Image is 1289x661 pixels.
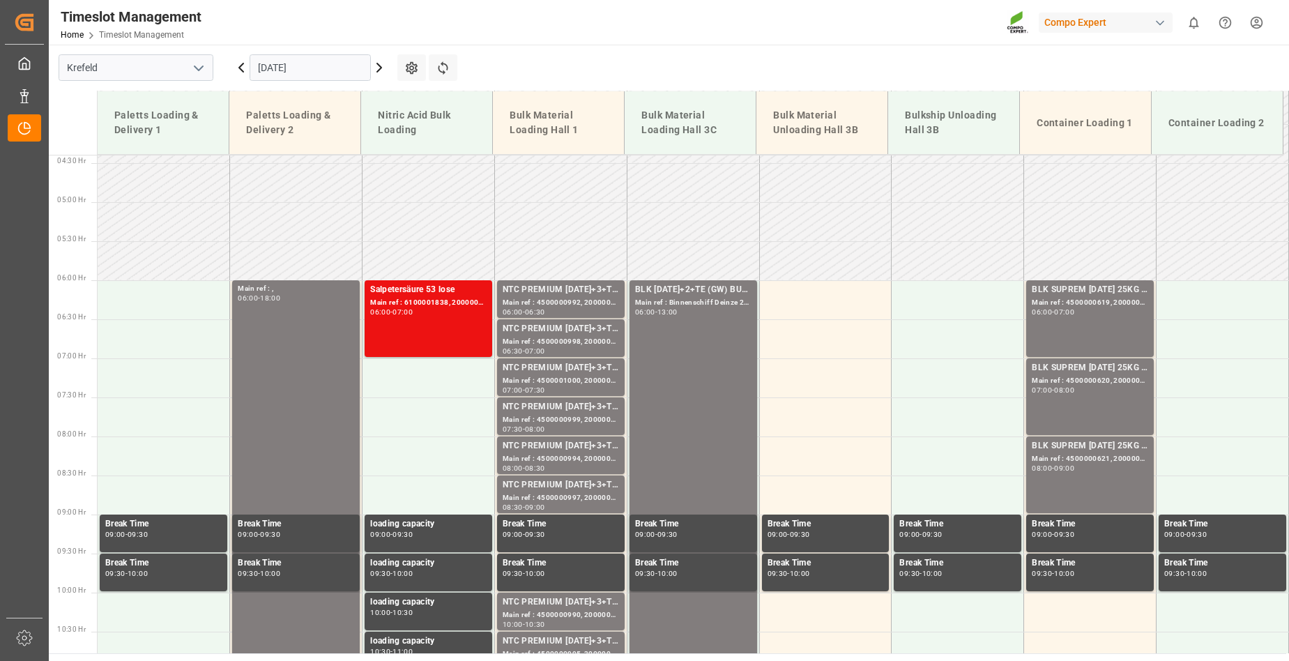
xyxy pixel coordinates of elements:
[503,453,619,465] div: Main ref : 4500000994, 2000001025
[238,556,354,570] div: Break Time
[525,348,545,354] div: 07:00
[188,57,208,79] button: open menu
[920,531,922,538] div: -
[370,635,487,648] div: loading capacity
[790,531,810,538] div: 09:30
[523,309,525,315] div: -
[503,361,619,375] div: NTC PREMIUM [DATE]+3+TE BULK
[768,531,788,538] div: 09:00
[125,531,128,538] div: -
[1032,283,1148,297] div: BLK SUPREM [DATE] 25KG (x42) INT MTO
[525,426,545,432] div: 08:00
[1032,570,1052,577] div: 09:30
[787,570,789,577] div: -
[57,391,86,399] span: 07:30 Hr
[635,297,752,309] div: Main ref : Binnenschiff Deinze 2/2,
[1039,13,1173,33] div: Compo Expert
[503,322,619,336] div: NTC PREMIUM [DATE]+3+TE BULK
[390,309,392,315] div: -
[370,609,390,616] div: 10:00
[57,547,86,555] span: 09:30 Hr
[1032,556,1148,570] div: Break Time
[1054,570,1074,577] div: 10:00
[1054,465,1074,471] div: 09:00
[1164,517,1281,531] div: Break Time
[523,348,525,354] div: -
[1007,10,1029,35] img: Screenshot%202023-09-29%20at%2010.02.21.png_1712312052.png
[920,570,922,577] div: -
[503,478,619,492] div: NTC PREMIUM [DATE]+3+TE BULK
[370,595,487,609] div: loading capacity
[636,102,745,143] div: Bulk Material Loading Hall 3C
[57,274,86,282] span: 06:00 Hr
[57,430,86,438] span: 08:00 Hr
[57,196,86,204] span: 05:00 Hr
[503,648,619,660] div: Main ref : 4500000995, 2000001025
[260,531,280,538] div: 09:30
[1032,465,1052,471] div: 08:00
[392,648,413,655] div: 11:00
[503,348,523,354] div: 06:30
[370,648,390,655] div: 10:30
[503,595,619,609] div: NTC PREMIUM [DATE]+3+TE BULK
[503,556,619,570] div: Break Time
[1032,361,1148,375] div: BLK SUPREM [DATE] 25KG (x42) INT MTO
[525,504,545,510] div: 09:00
[899,517,1016,531] div: Break Time
[1187,570,1207,577] div: 10:00
[523,570,525,577] div: -
[57,508,86,516] span: 09:00 Hr
[503,570,523,577] div: 09:30
[503,414,619,426] div: Main ref : 4500000999, 2000001025
[1164,531,1184,538] div: 09:00
[525,621,545,628] div: 10:30
[503,309,523,315] div: 06:00
[105,556,222,570] div: Break Time
[370,531,390,538] div: 09:00
[523,465,525,471] div: -
[635,570,655,577] div: 09:30
[1184,570,1187,577] div: -
[370,297,487,309] div: Main ref : 6100001838, 2000001477
[655,531,657,538] div: -
[899,556,1016,570] div: Break Time
[1031,110,1140,136] div: Container Loading 1
[390,531,392,538] div: -
[655,309,657,315] div: -
[1178,7,1210,38] button: show 0 new notifications
[503,297,619,309] div: Main ref : 4500000992, 2000001025
[525,387,545,393] div: 07:30
[922,570,943,577] div: 10:00
[635,283,752,297] div: BLK [DATE]+2+TE (GW) BULK
[503,609,619,621] div: Main ref : 4500000990, 2000001025
[523,426,525,432] div: -
[1052,465,1054,471] div: -
[105,531,125,538] div: 09:00
[1032,297,1148,309] div: Main ref : 4500000619, 2000000565
[1052,570,1054,577] div: -
[370,309,390,315] div: 06:00
[899,531,920,538] div: 09:00
[57,586,86,594] span: 10:00 Hr
[57,157,86,165] span: 04:30 Hr
[372,102,481,143] div: Nitric Acid Bulk Loading
[260,570,280,577] div: 10:00
[1054,309,1074,315] div: 07:00
[503,387,523,393] div: 07:00
[370,283,487,297] div: Salpetersäure 53 lose
[392,531,413,538] div: 09:30
[370,570,390,577] div: 09:30
[125,570,128,577] div: -
[57,469,86,477] span: 08:30 Hr
[503,426,523,432] div: 07:30
[503,531,523,538] div: 09:00
[1052,309,1054,315] div: -
[392,309,413,315] div: 07:00
[128,570,148,577] div: 10:00
[525,570,545,577] div: 10:00
[61,30,84,40] a: Home
[503,492,619,504] div: Main ref : 4500000997, 2000001025
[57,352,86,360] span: 07:00 Hr
[503,465,523,471] div: 08:00
[657,309,678,315] div: 13:00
